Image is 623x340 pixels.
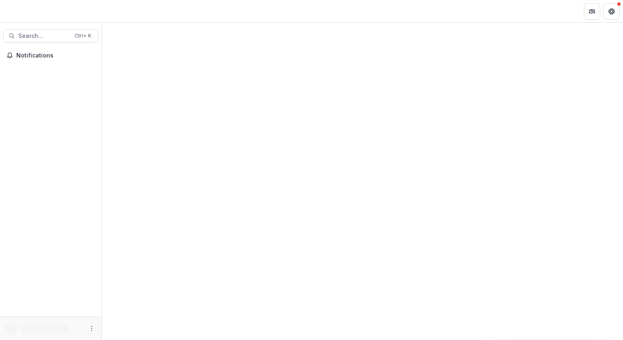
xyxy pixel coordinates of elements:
button: Get Help [603,3,620,20]
span: Search... [18,33,70,40]
button: More [87,324,97,333]
div: Ctrl + K [73,31,93,40]
span: Notifications [16,52,95,59]
nav: breadcrumb [105,5,140,17]
button: Partners [584,3,600,20]
button: Search... [3,29,98,42]
button: Notifications [3,49,98,62]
